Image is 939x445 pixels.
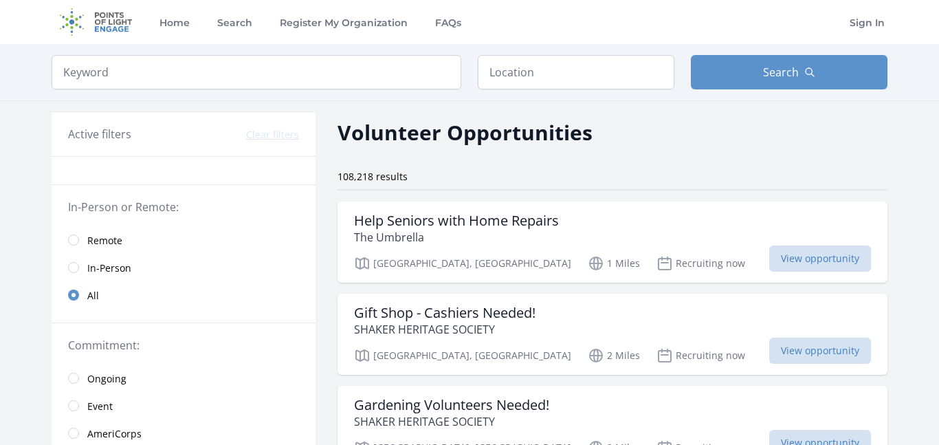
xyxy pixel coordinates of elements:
button: Clear filters [246,128,299,142]
h3: Active filters [68,126,131,142]
p: 2 Miles [588,347,640,364]
a: Remote [52,226,316,254]
span: Remote [87,234,122,248]
input: Location [478,55,674,89]
p: SHAKER HERITAGE SOCIETY [354,321,535,338]
h2: Volunteer Opportunities [338,117,593,148]
p: Recruiting now [656,347,745,364]
span: Ongoing [87,372,126,386]
p: The Umbrella [354,229,559,246]
legend: In-Person or Remote: [68,199,299,215]
span: All [87,289,99,303]
a: Ongoing [52,365,316,392]
h3: Gift Shop - Cashiers Needed! [354,305,535,321]
a: Gift Shop - Cashiers Needed! SHAKER HERITAGE SOCIETY [GEOGRAPHIC_DATA], [GEOGRAPHIC_DATA] 2 Miles... [338,294,887,375]
button: Search [691,55,887,89]
h3: Gardening Volunteers Needed! [354,397,549,413]
a: All [52,281,316,309]
a: Help Seniors with Home Repairs The Umbrella [GEOGRAPHIC_DATA], [GEOGRAPHIC_DATA] 1 Miles Recruiti... [338,202,887,283]
input: Keyword [52,55,461,89]
span: View opportunity [769,246,871,272]
span: View opportunity [769,338,871,364]
span: In-Person [87,261,131,275]
h3: Help Seniors with Home Repairs [354,213,559,229]
p: [GEOGRAPHIC_DATA], [GEOGRAPHIC_DATA] [354,347,571,364]
span: Search [763,64,799,80]
legend: Commitment: [68,337,299,354]
p: SHAKER HERITAGE SOCIETY [354,413,549,430]
a: In-Person [52,254,316,281]
p: Recruiting now [656,255,745,272]
span: Event [87,400,113,413]
a: Event [52,392,316,420]
span: 108,218 results [338,170,408,183]
p: [GEOGRAPHIC_DATA], [GEOGRAPHIC_DATA] [354,255,571,272]
p: 1 Miles [588,255,640,272]
span: AmeriCorps [87,427,142,441]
